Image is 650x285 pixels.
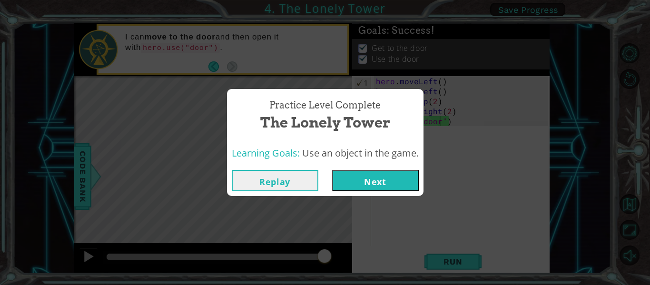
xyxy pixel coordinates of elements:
button: Replay [232,170,318,191]
button: Next [332,170,419,191]
span: Practice Level Complete [269,98,381,112]
span: Learning Goals: [232,147,300,159]
span: Use an object in the game. [302,147,419,159]
span: The Lonely Tower [260,112,390,133]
